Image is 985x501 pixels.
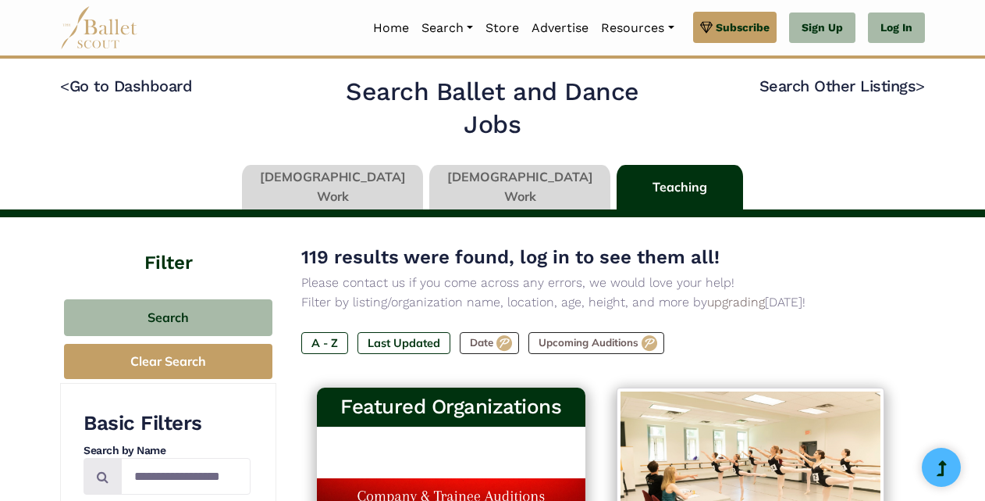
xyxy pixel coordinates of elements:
[707,295,765,310] a: upgrading
[326,76,659,141] h2: Search Ballet and Dance Jobs
[528,332,664,354] label: Upcoming Auditions
[357,332,450,354] label: Last Updated
[367,12,415,45] a: Home
[595,12,680,45] a: Resources
[301,292,900,313] p: Filter by listing/organization name, location, age, height, and more by [DATE]!
[329,394,573,420] h3: Featured Organizations
[60,76,69,95] code: <
[84,443,251,459] h4: Search by Name
[60,77,192,95] a: <Go to Dashboard
[789,13,855,44] a: Sign Up
[415,12,479,45] a: Search
[716,19,770,36] span: Subscribe
[525,12,595,45] a: Advertise
[479,12,525,45] a: Store
[60,217,276,276] h4: Filter
[239,165,426,210] li: [DEMOGRAPHIC_DATA] Work
[460,332,519,354] label: Date
[301,273,900,293] p: Please contact us if you come across any errors, we would love your help!
[64,299,272,336] button: Search
[613,165,746,210] li: Teaching
[84,410,251,437] h3: Basic Filters
[916,76,925,95] code: >
[301,246,720,268] span: 119 results were found, log in to see them all!
[868,13,925,44] a: Log In
[759,77,925,95] a: Search Other Listings>
[64,344,272,379] button: Clear Search
[121,458,251,495] input: Search by names...
[700,19,713,36] img: gem.svg
[693,12,777,43] a: Subscribe
[426,165,613,210] li: [DEMOGRAPHIC_DATA] Work
[301,332,348,354] label: A - Z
